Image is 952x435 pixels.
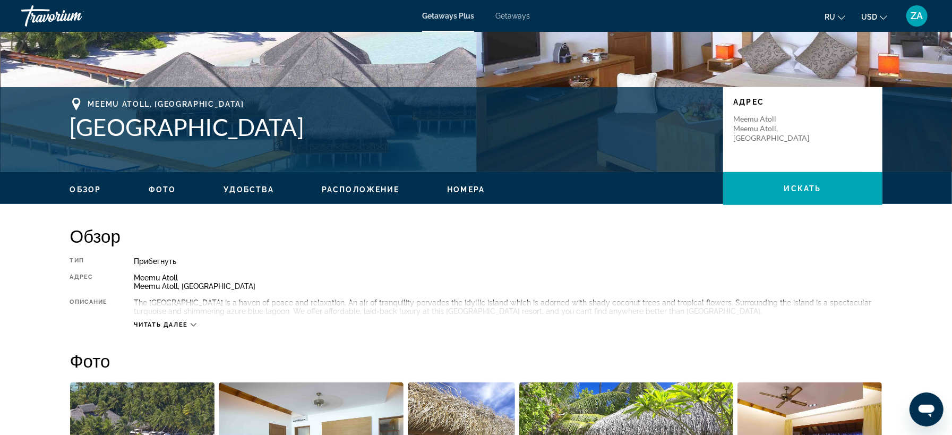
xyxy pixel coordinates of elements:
[910,393,944,427] iframe: Кнопка запуска окна обмена сообщениями
[70,274,108,291] div: Адрес
[322,185,399,194] button: Расположение
[911,11,923,21] span: ZA
[734,114,819,143] p: Meemu Atoll Meemu Atoll, [GEOGRAPHIC_DATA]
[149,185,176,194] button: Фото
[70,257,108,266] div: Тип
[784,184,821,193] span: искать
[134,257,882,266] div: Прибегнуть
[861,13,877,21] span: USD
[70,185,101,194] button: Обзор
[723,172,882,205] button: искать
[70,225,882,246] h2: Обзор
[224,185,274,194] button: Удобства
[70,113,713,141] h1: [GEOGRAPHIC_DATA]
[734,98,872,106] p: Адрес
[422,12,474,20] a: Getaways Plus
[70,298,108,315] div: Описание
[861,9,887,24] button: Change currency
[134,274,882,291] div: Meemu Atoll Meemu Atoll, [GEOGRAPHIC_DATA]
[21,2,127,30] a: Travorium
[88,100,244,108] span: Meemu Atoll, [GEOGRAPHIC_DATA]
[825,13,835,21] span: ru
[447,185,485,194] button: Номера
[903,5,931,27] button: User Menu
[134,321,188,328] span: Читать далее
[70,350,882,371] h2: Фото
[495,12,530,20] a: Getaways
[134,321,196,329] button: Читать далее
[825,9,845,24] button: Change language
[134,298,882,315] div: The [GEOGRAPHIC_DATA] is a haven of peace and relaxation. An air of tranquility pervades the idyl...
